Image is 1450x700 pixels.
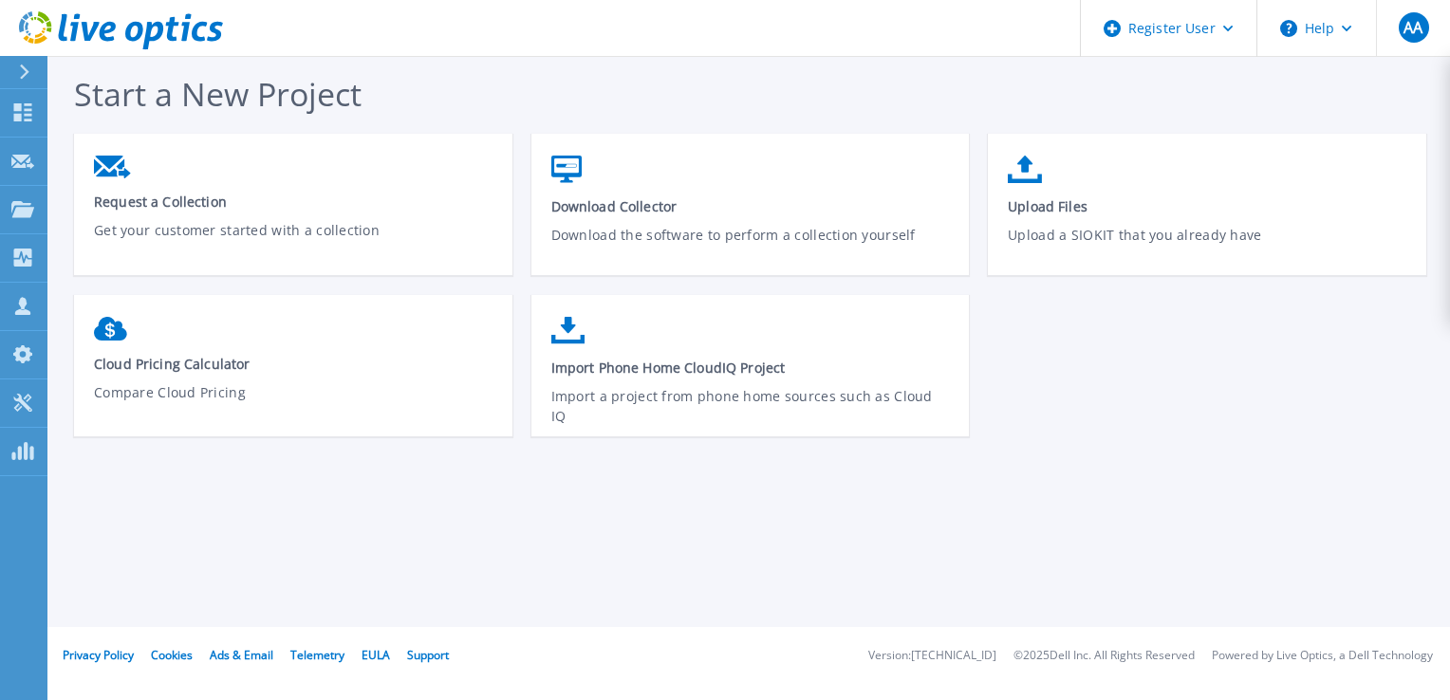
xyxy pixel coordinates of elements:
a: Request a CollectionGet your customer started with a collection [74,146,512,277]
li: Powered by Live Optics, a Dell Technology [1212,650,1433,662]
p: Upload a SIOKIT that you already have [1008,225,1407,268]
a: Privacy Policy [63,647,134,663]
a: Cloud Pricing CalculatorCompare Cloud Pricing [74,307,512,440]
p: Download the software to perform a collection yourself [551,225,951,268]
li: © 2025 Dell Inc. All Rights Reserved [1013,650,1195,662]
p: Import a project from phone home sources such as Cloud IQ [551,386,951,430]
span: Start a New Project [74,72,362,116]
span: Request a Collection [94,193,493,211]
p: Get your customer started with a collection [94,220,493,264]
a: EULA [362,647,390,663]
span: Download Collector [551,197,951,215]
a: Download CollectorDownload the software to perform a collection yourself [531,146,970,282]
a: Telemetry [290,647,344,663]
a: Ads & Email [210,647,273,663]
span: Upload Files [1008,197,1407,215]
span: Cloud Pricing Calculator [94,355,493,373]
p: Compare Cloud Pricing [94,382,493,426]
li: Version: [TECHNICAL_ID] [868,650,996,662]
span: Import Phone Home CloudIQ Project [551,359,951,377]
a: Cookies [151,647,193,663]
a: Support [407,647,449,663]
span: AA [1404,20,1422,35]
a: Upload FilesUpload a SIOKIT that you already have [988,146,1426,282]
